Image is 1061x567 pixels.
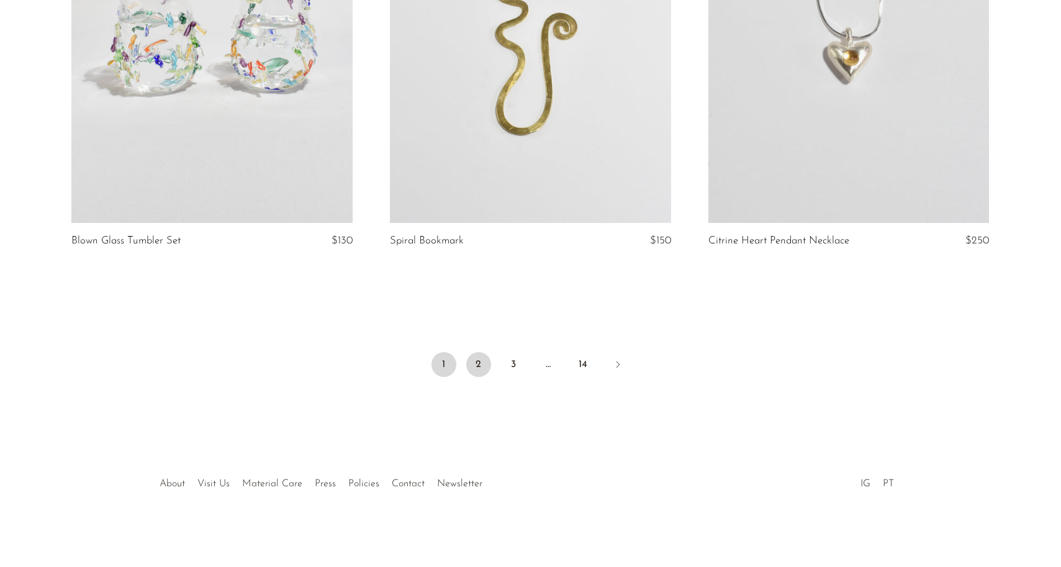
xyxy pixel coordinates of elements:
ul: Quick links [153,469,489,492]
a: PT [883,479,894,489]
a: About [160,479,185,489]
a: Next [605,352,630,379]
a: Spiral Bookmark [390,235,464,247]
a: Visit Us [197,479,230,489]
a: Press [315,479,336,489]
span: 1 [431,352,456,377]
a: Contact [392,479,425,489]
a: 3 [501,352,526,377]
span: $150 [650,235,671,246]
a: Material Care [242,479,302,489]
a: IG [860,479,870,489]
a: Policies [348,479,379,489]
ul: Social Medias [854,469,900,492]
a: Citrine Heart Pendant Necklace [708,235,849,247]
a: 2 [466,352,491,377]
span: $250 [965,235,989,246]
span: … [536,352,561,377]
a: Blown Glass Tumbler Set [71,235,181,247]
span: $130 [332,235,353,246]
a: 14 [571,352,595,377]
